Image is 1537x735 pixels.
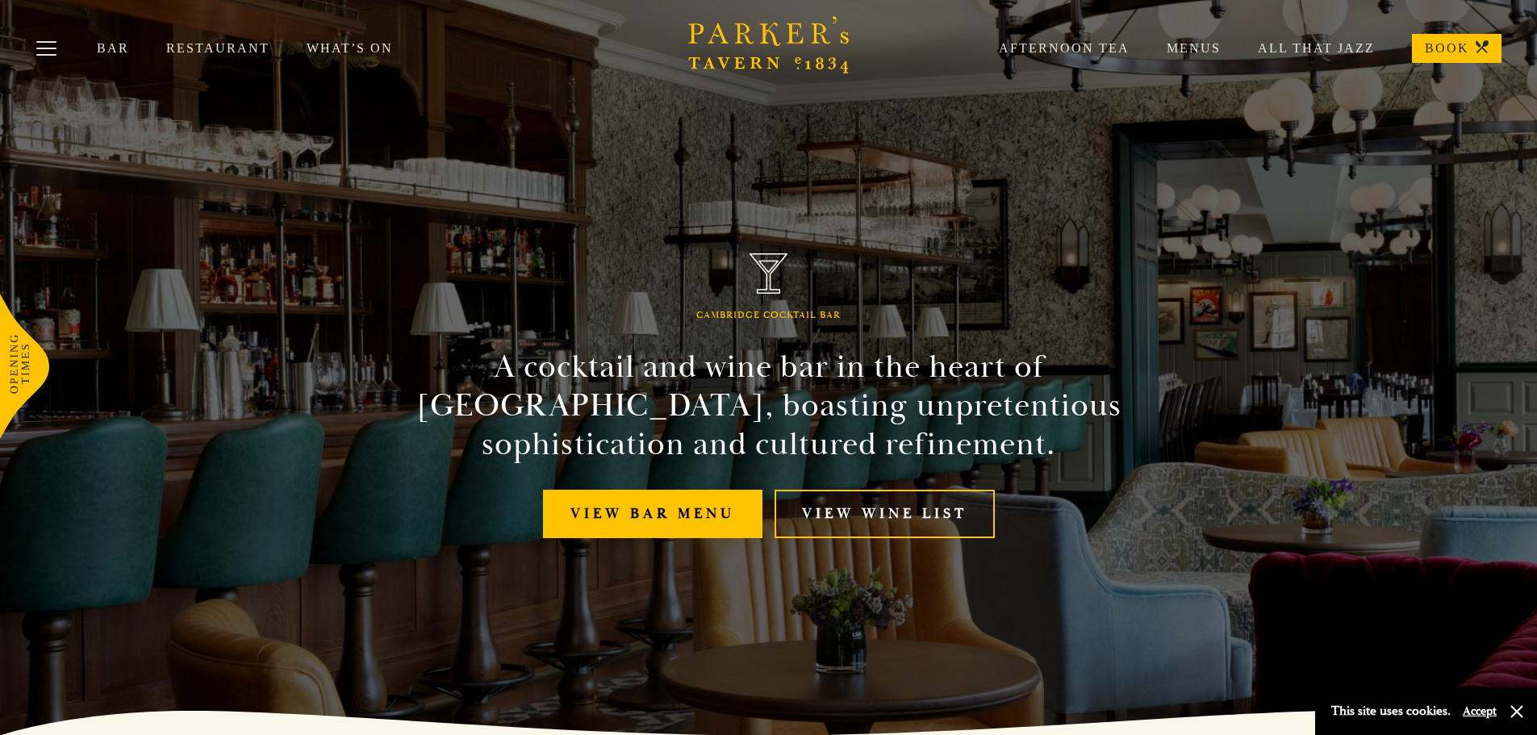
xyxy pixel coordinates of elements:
img: Parker's Tavern Brasserie Cambridge [750,253,788,294]
p: This site uses cookies. [1331,700,1451,723]
button: Accept [1463,704,1497,719]
a: View Wine List [775,490,995,539]
h1: Cambridge Cocktail Bar [696,310,841,321]
button: Close and accept [1509,704,1525,720]
a: View bar menu [543,490,762,539]
h2: A cocktail and wine bar in the heart of [GEOGRAPHIC_DATA], boasting unpretentious sophistication ... [401,348,1137,464]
